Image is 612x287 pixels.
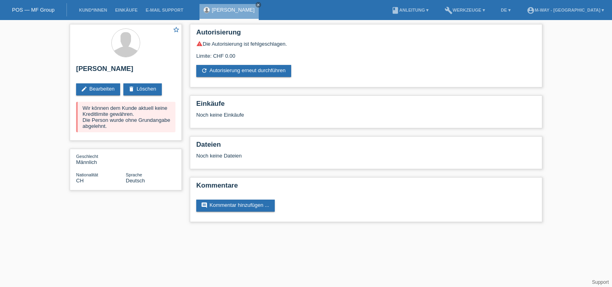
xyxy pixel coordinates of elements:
i: edit [81,86,87,92]
h2: Einkäufe [196,100,536,112]
a: DE ▾ [497,8,515,12]
a: Support [592,279,609,285]
h2: Autorisierung [196,28,536,40]
i: star_border [173,26,180,33]
a: Einkäufe [111,8,141,12]
i: close [256,3,260,7]
a: buildWerkzeuge ▾ [441,8,489,12]
a: bookAnleitung ▾ [387,8,433,12]
a: refreshAutorisierung erneut durchführen [196,65,291,77]
i: warning [196,40,203,47]
a: star_border [173,26,180,34]
a: POS — MF Group [12,7,54,13]
a: close [256,2,261,8]
i: book [391,6,399,14]
div: Limite: CHF 0.00 [196,47,536,59]
div: Noch keine Dateien [196,153,441,159]
a: account_circlem-way - [GEOGRAPHIC_DATA] ▾ [523,8,608,12]
i: refresh [201,67,207,74]
a: deleteLöschen [123,83,162,95]
a: E-Mail Support [142,8,187,12]
span: Sprache [126,172,142,177]
h2: Kommentare [196,182,536,194]
i: account_circle [527,6,535,14]
a: [PERSON_NAME] [212,7,255,13]
span: Geschlecht [76,154,98,159]
a: Kund*innen [75,8,111,12]
span: Deutsch [126,178,145,184]
i: comment [201,202,207,208]
h2: [PERSON_NAME] [76,65,175,77]
i: delete [128,86,135,92]
h2: Dateien [196,141,536,153]
span: Nationalität [76,172,98,177]
a: commentKommentar hinzufügen ... [196,200,275,212]
a: editBearbeiten [76,83,120,95]
div: Die Autorisierung ist fehlgeschlagen. [196,40,536,47]
div: Männlich [76,153,126,165]
span: Schweiz [76,178,84,184]
i: build [445,6,453,14]
div: Wir können dem Kunde aktuell keine Kreditlimite gewähren. Die Person wurde ohne Grundangabe abgel... [76,102,175,132]
div: Noch keine Einkäufe [196,112,536,124]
